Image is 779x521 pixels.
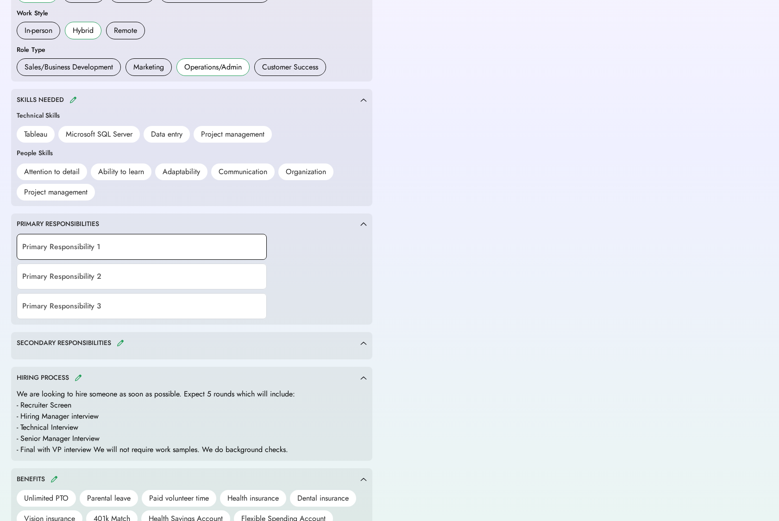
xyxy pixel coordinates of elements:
[133,62,164,73] div: Marketing
[360,376,367,380] img: caret-up.svg
[25,62,113,73] div: Sales/Business Development
[24,129,47,140] div: Tableau
[360,341,367,345] img: caret-up.svg
[290,490,356,507] div: Dental insurance
[17,45,45,55] div: Role Type
[24,187,88,198] div: Project management
[66,129,132,140] div: Microsoft SQL Server
[114,25,137,36] div: Remote
[151,129,182,140] div: Data entry
[201,129,264,140] div: Project management
[360,222,367,226] img: caret-up.svg
[25,25,52,36] div: In-person
[73,25,94,36] div: Hybrid
[219,166,267,177] div: Communication
[184,62,242,73] div: Operations/Admin
[360,477,367,482] img: caret-up.svg
[17,389,295,455] div: We are looking to hire someone as soon as possible. Expect 5 rounds which will include: - Recruit...
[360,98,367,102] img: caret-up.svg
[80,490,138,507] div: Parental leave
[17,111,60,120] div: Technical Skills
[17,148,53,158] div: People Skills
[17,220,99,229] div: PRIMARY RESPONSIBILITIES
[142,490,216,507] div: Paid volunteer time
[69,96,77,103] img: pencil.svg
[262,62,318,73] div: Customer Success
[98,166,144,177] div: Ability to learn
[220,490,286,507] div: Health insurance
[117,339,124,346] img: pencil.svg
[17,8,49,18] div: Work Style
[163,166,200,177] div: Adaptability
[286,166,326,177] div: Organization
[50,476,58,483] img: pencil.svg
[17,95,64,105] div: SKILLS NEEDED
[17,373,69,383] div: HIRING PROCESS
[75,374,82,381] img: pencil.svg
[17,475,45,484] div: BENEFITS
[17,490,76,507] div: Unlimited PTO
[24,166,80,177] div: Attention to detail
[17,339,111,348] div: SECONDARY RESPONSIBILITIES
